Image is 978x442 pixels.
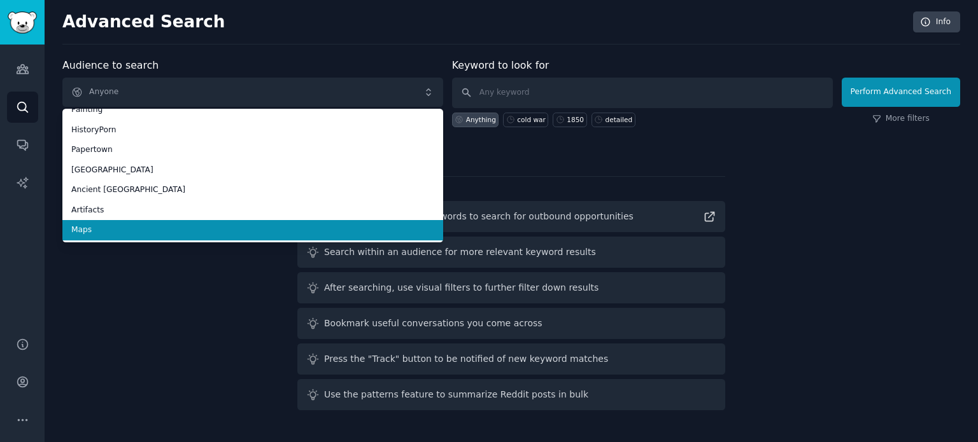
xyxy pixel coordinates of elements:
[71,104,434,116] span: Painting
[872,113,930,125] a: More filters
[8,11,37,34] img: GummySearch logo
[324,352,608,366] div: Press the "Track" button to be notified of new keyword matches
[324,388,588,401] div: Use the patterns feature to summarize Reddit posts in bulk
[71,165,434,176] span: [GEOGRAPHIC_DATA]
[324,281,599,294] div: After searching, use visual filters to further filter down results
[62,78,443,107] button: Anyone
[71,224,434,236] span: Maps
[452,78,833,108] input: Any keyword
[842,78,960,107] button: Perform Advanced Search
[567,115,584,124] div: 1850
[913,11,960,33] a: Info
[324,245,596,259] div: Search within an audience for more relevant keyword results
[71,125,434,136] span: HistoryPorn
[324,210,634,223] div: Read guide on helpful keywords to search for outbound opportunities
[324,317,542,330] div: Bookmark useful conversations you come across
[71,184,434,196] span: Ancient [GEOGRAPHIC_DATA]
[71,205,434,216] span: Artifacts
[452,59,549,71] label: Keyword to look for
[62,59,159,71] label: Audience to search
[517,115,545,124] div: cold war
[71,144,434,156] span: Papertown
[466,115,496,124] div: Anything
[62,109,443,242] ul: Anyone
[606,115,633,124] div: detailed
[62,12,906,32] h2: Advanced Search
